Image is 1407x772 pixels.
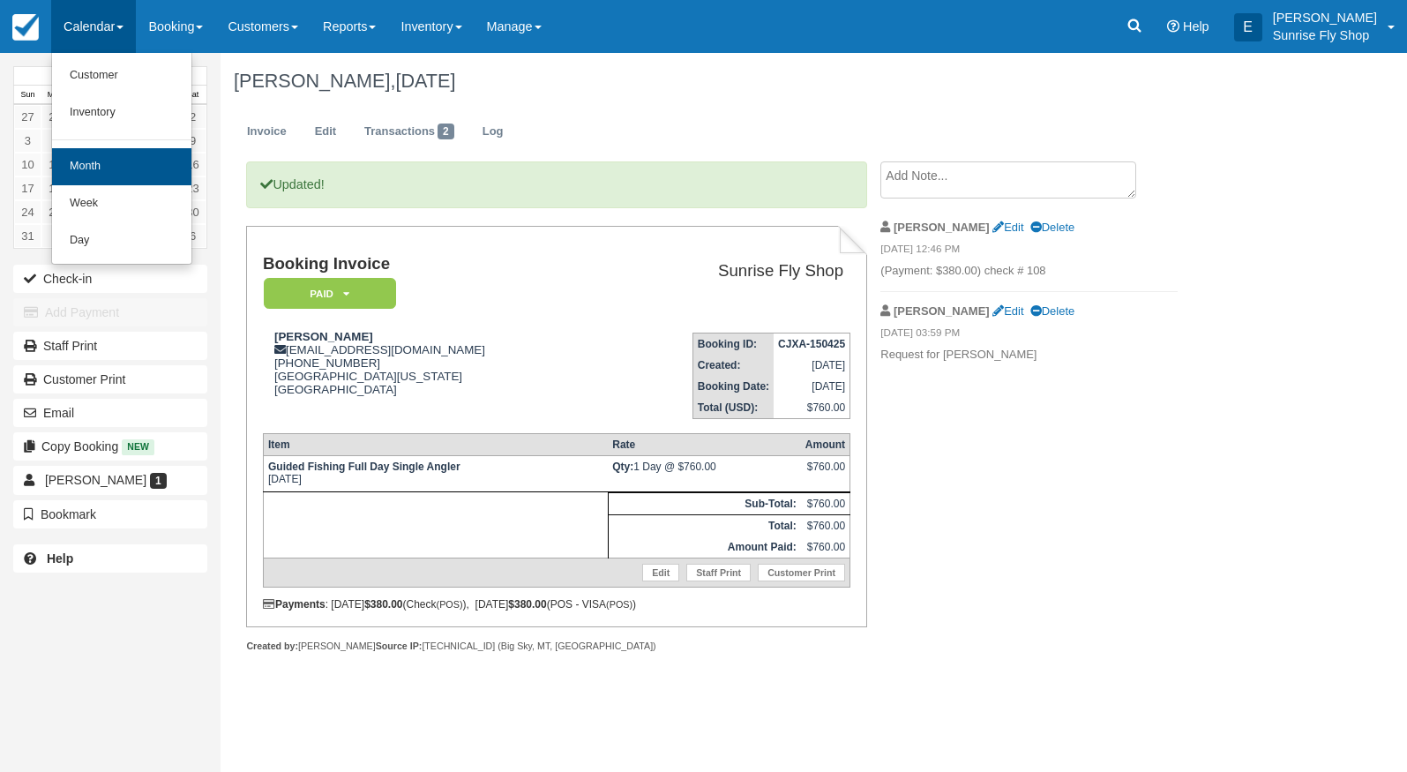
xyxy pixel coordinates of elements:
strong: [PERSON_NAME] [274,330,373,343]
td: $760.00 [801,514,850,536]
th: Total (USD): [692,397,774,419]
em: Paid [264,278,396,309]
span: 2 [438,124,454,139]
a: Invoice [234,115,300,149]
h1: [PERSON_NAME], [234,71,1262,92]
a: 16 [179,153,206,176]
th: Total: [608,514,801,536]
a: 2 [179,105,206,129]
em: [DATE] 12:46 PM [880,242,1178,261]
strong: Payments [263,598,326,611]
button: Check-in [13,265,207,293]
strong: Source IP: [376,641,423,651]
td: [DATE] [774,376,850,397]
a: Customer [52,57,191,94]
a: Delete [1030,221,1074,234]
span: [PERSON_NAME] [45,473,146,487]
td: $760.00 [801,492,850,514]
span: New [122,439,154,454]
a: 27 [14,105,41,129]
em: [DATE] 03:59 PM [880,326,1178,345]
small: (POS) [437,599,463,610]
strong: CJXA-150425 [778,338,845,350]
th: Item [263,433,608,455]
a: Customer Print [758,564,845,581]
strong: Created by: [246,641,298,651]
a: Log [469,115,517,149]
th: Booking ID: [692,333,774,355]
h1: Booking Invoice [263,255,606,274]
strong: [PERSON_NAME] [894,304,990,318]
a: 24 [14,200,41,224]
a: Edit [992,304,1023,318]
ul: Calendar [51,53,192,265]
th: Mon [41,86,69,105]
th: Sat [179,86,206,105]
th: Created: [692,355,774,376]
strong: $380.00 [508,598,546,611]
a: Delete [1030,304,1074,318]
td: [DATE] [774,355,850,376]
a: Month [52,148,191,185]
a: 28 [41,105,69,129]
a: 23 [179,176,206,200]
a: Staff Print [686,564,751,581]
th: Rate [608,433,801,455]
td: $760.00 [801,536,850,558]
p: [PERSON_NAME] [1273,9,1377,26]
a: 9 [179,129,206,153]
span: 1 [150,473,167,489]
p: Request for [PERSON_NAME] [880,347,1178,364]
a: 31 [14,224,41,248]
td: $760.00 [774,397,850,419]
div: : [DATE] (Check ), [DATE] (POS - VISA ) [263,598,850,611]
a: 25 [41,200,69,224]
h2: Sunrise Fly Shop [613,262,843,281]
a: Inventory [52,94,191,131]
a: Staff Print [13,332,207,360]
a: Edit [992,221,1023,234]
small: (POS) [606,599,632,610]
a: [PERSON_NAME] 1 [13,466,207,494]
i: Help [1167,20,1179,33]
div: [EMAIL_ADDRESS][DOMAIN_NAME] [PHONE_NUMBER] [GEOGRAPHIC_DATA][US_STATE] [GEOGRAPHIC_DATA] [263,330,606,418]
span: Help [1183,19,1209,34]
a: Week [52,185,191,222]
button: Copy Booking New [13,432,207,461]
button: Email [13,399,207,427]
a: 18 [41,176,69,200]
a: 3 [14,129,41,153]
th: Amount [801,433,850,455]
a: 4 [41,129,69,153]
td: 1 Day @ $760.00 [608,455,801,491]
div: $760.00 [805,461,845,487]
div: E [1234,13,1262,41]
a: 30 [179,200,206,224]
th: Sub-Total: [608,492,801,514]
a: Day [52,222,191,259]
a: Customer Print [13,365,207,393]
strong: [PERSON_NAME] [894,221,990,234]
a: 11 [41,153,69,176]
a: Help [13,544,207,573]
img: checkfront-main-nav-mini-logo.png [12,14,39,41]
a: 17 [14,176,41,200]
a: Edit [302,115,349,149]
td: [DATE] [263,455,608,491]
a: 10 [14,153,41,176]
span: [DATE] [395,70,455,92]
a: 1 [41,224,69,248]
a: 6 [179,224,206,248]
th: Sun [14,86,41,105]
strong: $380.00 [364,598,402,611]
th: Amount Paid: [608,536,801,558]
p: Sunrise Fly Shop [1273,26,1377,44]
a: Transactions2 [351,115,468,149]
p: (Payment: $380.00) check # 108 [880,263,1178,280]
th: Booking Date: [692,376,774,397]
div: [PERSON_NAME] [TECHNICAL_ID] (Big Sky, MT, [GEOGRAPHIC_DATA]) [246,640,866,653]
strong: Guided Fishing Full Day Single Angler [268,461,460,473]
b: Help [47,551,73,566]
a: Edit [642,564,679,581]
button: Add Payment [13,298,207,326]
